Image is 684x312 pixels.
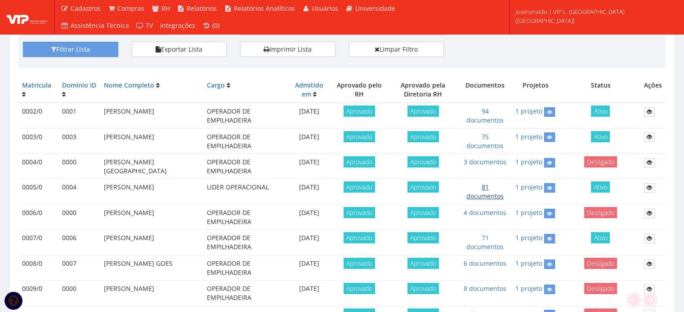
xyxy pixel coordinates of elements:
[286,179,332,204] td: [DATE]
[117,4,144,13] span: Compras
[240,42,335,57] a: Imprimir Lista
[207,81,225,89] a: Cargo
[407,258,439,269] span: Aprovado
[286,103,332,128] td: [DATE]
[515,183,542,191] a: 1 projeto
[344,258,375,269] span: Aprovado
[591,105,610,117] span: Ativo
[58,204,100,229] td: 0000
[332,77,386,103] th: Aprovado pelo RH
[344,207,375,218] span: Aprovado
[23,42,118,57] button: Filtrar Lista
[286,255,332,280] td: [DATE]
[407,283,439,294] span: Aprovado
[58,281,100,306] td: 0000
[407,156,439,167] span: Aprovado
[203,154,286,179] td: OPERADOR DE EMPILHADEIRA
[58,255,100,280] td: 0007
[584,258,617,269] span: Desligado
[22,81,51,89] a: Matrícula
[286,230,332,255] td: [DATE]
[355,4,395,13] span: Universidade
[515,107,542,115] a: 1 projeto
[100,255,203,280] td: [PERSON_NAME] GOES
[100,128,203,154] td: [PERSON_NAME]
[510,77,561,103] th: Projetos
[7,10,47,24] img: logo
[344,283,375,294] span: Aprovado
[407,181,439,193] span: Aprovado
[58,154,100,179] td: 0000
[466,107,504,124] : 94 documentos
[386,77,459,103] th: Aprovado pela Diretoria RH
[18,179,58,204] td: 0005/0
[199,17,223,34] a: (0)
[464,208,506,217] a: 4 documentos
[203,255,286,280] td: OPERADOR DE EMPILHADEIRA
[132,42,227,57] button: Exportar Lista
[100,154,203,179] td: [PERSON_NAME][GEOGRAPHIC_DATA]
[591,232,610,243] span: Ativo
[133,17,157,34] a: TV
[515,259,542,268] a: 1 projeto
[18,204,58,229] td: 0006/0
[156,17,199,34] a: Integrações
[286,204,332,229] td: [DATE]
[464,284,506,293] a: 8 documentos
[203,204,286,229] td: OPERADOR DE EMPILHADEIRA
[464,259,506,268] a: 6 documentos
[344,181,375,193] span: Aprovado
[515,158,542,166] a: 1 projeto
[591,131,610,142] span: Ativo
[515,132,542,141] a: 1 projeto
[515,233,542,242] a: 1 projeto
[584,156,617,167] span: Desligado
[203,281,286,306] td: OPERADOR DE EMPILHADEIRA
[58,179,100,204] td: 0004
[18,281,58,306] td: 0009/0
[160,21,195,30] span: Integrações
[203,230,286,255] td: OPERADOR DE EMPILHADEIRA
[640,77,666,103] th: Ações
[344,156,375,167] span: Aprovado
[100,230,203,255] td: [PERSON_NAME]
[515,7,672,25] span: joseronaldo | VIP L. [GEOGRAPHIC_DATA] ([GEOGRAPHIC_DATA])
[18,128,58,154] td: 0003/0
[58,128,100,154] td: 0003
[58,103,100,128] td: 0001
[466,183,504,200] : 81 documentos
[18,230,58,255] td: 0007/0
[58,230,100,255] td: 0006
[18,154,58,179] td: 0004/0
[100,281,203,306] td: [PERSON_NAME]
[100,204,203,229] td: [PERSON_NAME]
[203,103,286,128] td: OPERADOR DE EMPILHADEIRA
[286,128,332,154] td: [DATE]
[344,105,375,117] span: Aprovado
[460,77,510,103] th: Documentos
[104,81,154,89] a: Nome Completo
[71,21,129,30] span: Assistência Técnica
[584,207,617,218] span: Desligado
[286,281,332,306] td: [DATE]
[349,42,444,57] a: Limpar Filtro
[57,17,133,34] a: Assistência Técnica
[312,4,338,13] span: Usuários
[18,255,58,280] td: 0008/0
[407,232,439,243] span: Aprovado
[344,232,375,243] span: Aprovado
[212,21,219,30] span: (0)
[286,154,332,179] td: [DATE]
[407,207,439,218] span: Aprovado
[295,81,323,98] a: Admitido em
[203,179,286,204] td: LIDER OPERACIONAL
[344,131,375,142] span: Aprovado
[18,103,58,128] td: 0002/0
[146,21,153,30] span: TV
[203,128,286,154] td: OPERADOR DE EMPILHADEIRA
[515,284,542,293] a: 1 projeto
[100,103,203,128] td: [PERSON_NAME]
[584,283,617,294] span: Desligado
[591,181,610,193] span: Ativo
[407,131,439,142] span: Aprovado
